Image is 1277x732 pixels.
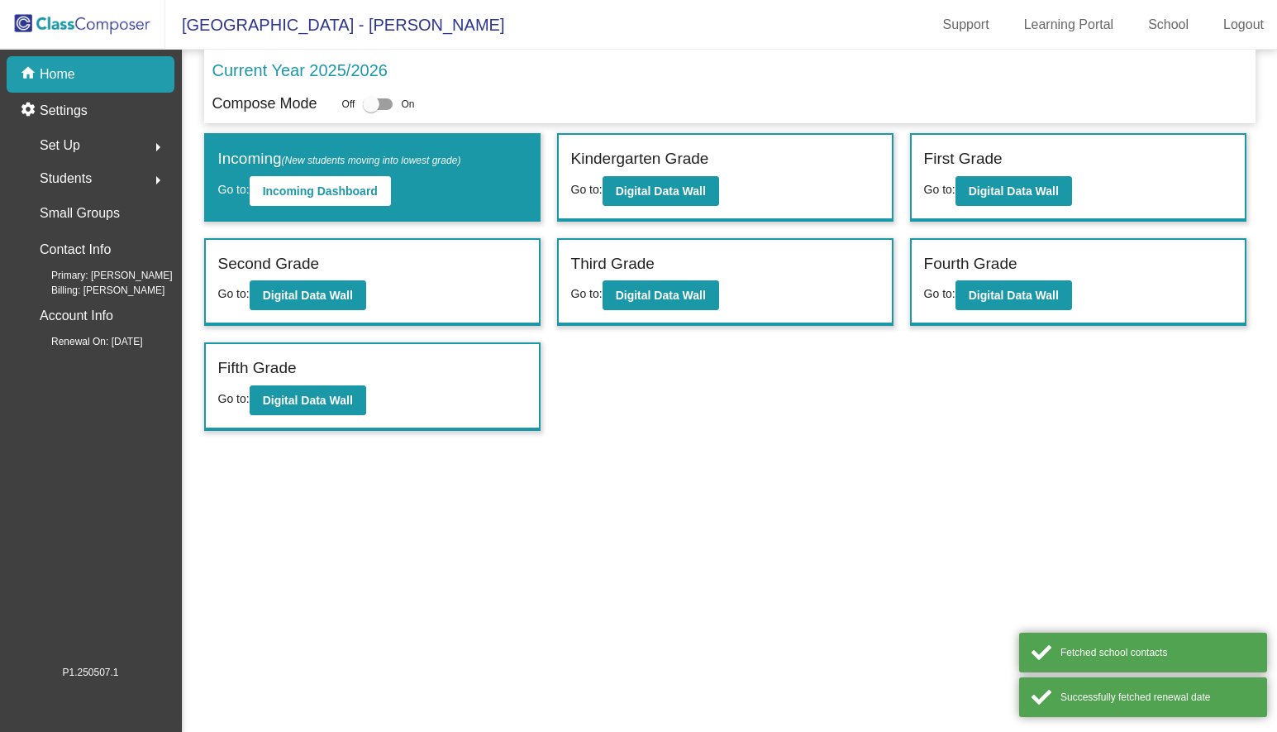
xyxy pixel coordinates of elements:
[218,356,297,380] label: Fifth Grade
[263,184,378,198] b: Incoming Dashboard
[1210,12,1277,38] a: Logout
[969,289,1059,302] b: Digital Data Wall
[571,147,709,171] label: Kindergarten Grade
[218,287,250,300] span: Go to:
[148,170,168,190] mat-icon: arrow_right
[930,12,1003,38] a: Support
[20,101,40,121] mat-icon: settings
[40,167,92,190] span: Students
[603,176,719,206] button: Digital Data Wall
[955,280,1072,310] button: Digital Data Wall
[263,394,353,407] b: Digital Data Wall
[40,101,88,121] p: Settings
[25,283,164,298] span: Billing: [PERSON_NAME]
[40,238,111,261] p: Contact Info
[342,97,355,112] span: Off
[40,304,113,328] p: Account Info
[924,252,1017,276] label: Fourth Grade
[1060,690,1255,705] div: Successfully fetched renewal date
[20,65,40,84] mat-icon: home
[250,176,391,206] button: Incoming Dashboard
[40,202,120,225] p: Small Groups
[40,134,80,157] span: Set Up
[218,392,250,405] span: Go to:
[282,155,461,166] span: (New students moving into lowest grade)
[250,280,366,310] button: Digital Data Wall
[603,280,719,310] button: Digital Data Wall
[616,289,706,302] b: Digital Data Wall
[212,58,388,83] p: Current Year 2025/2026
[955,176,1072,206] button: Digital Data Wall
[571,252,655,276] label: Third Grade
[1135,12,1202,38] a: School
[263,289,353,302] b: Digital Data Wall
[969,184,1059,198] b: Digital Data Wall
[218,147,461,171] label: Incoming
[25,334,142,349] span: Renewal On: [DATE]
[924,147,1003,171] label: First Grade
[212,93,317,115] p: Compose Mode
[148,137,168,157] mat-icon: arrow_right
[924,183,955,196] span: Go to:
[218,252,320,276] label: Second Grade
[571,287,603,300] span: Go to:
[1011,12,1127,38] a: Learning Portal
[616,184,706,198] b: Digital Data Wall
[40,65,75,84] p: Home
[250,385,366,415] button: Digital Data Wall
[165,12,504,38] span: [GEOGRAPHIC_DATA] - [PERSON_NAME]
[25,268,173,283] span: Primary: [PERSON_NAME]
[218,183,250,196] span: Go to:
[924,287,955,300] span: Go to:
[1060,645,1255,660] div: Fetched school contacts
[401,97,414,112] span: On
[571,183,603,196] span: Go to:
